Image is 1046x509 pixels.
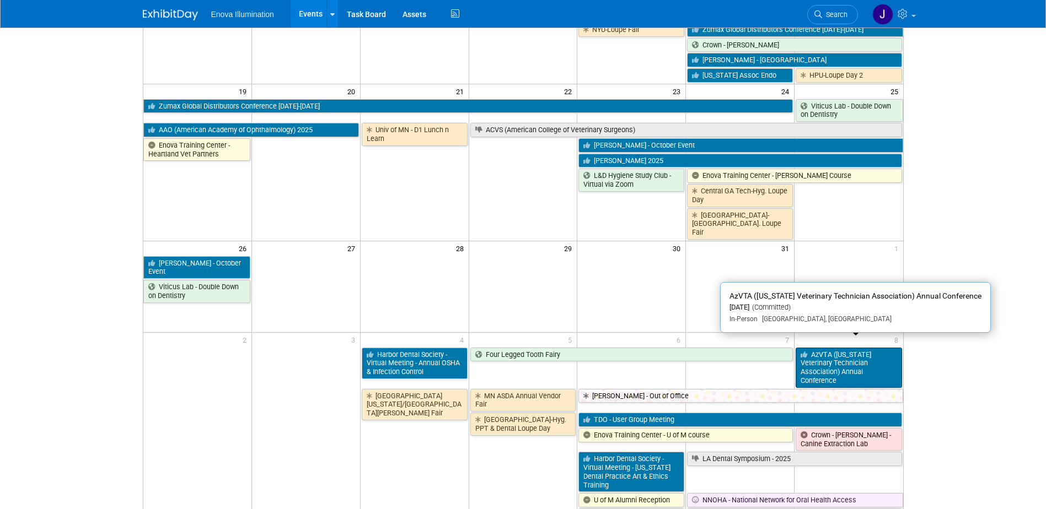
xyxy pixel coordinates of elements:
img: ExhibitDay [143,9,198,20]
a: AzVTA ([US_STATE] Veterinary Technician Association) Annual Conference [796,348,902,388]
span: 27 [346,241,360,255]
span: 21 [455,84,469,98]
div: [DATE] [729,303,981,312]
a: Zumax Global Distributors Conference [DATE]-[DATE] [687,23,903,37]
span: 24 [780,84,794,98]
span: 5 [567,333,577,346]
a: Viticus Lab - Double Down on Dentistry [143,280,250,302]
span: 20 [346,84,360,98]
a: L&D Hygiene Study Club - Virtual via Zoom [578,169,684,191]
a: LA Dental Symposium - 2025 [687,452,902,466]
a: Enova Training Center - [PERSON_NAME] Course [687,169,902,183]
a: HPU-Loupe Day 2 [796,68,902,83]
a: [GEOGRAPHIC_DATA]-Hyg. PPT & Dental Loupe Day [470,413,576,435]
a: MN ASDA Annual Vendor Fair [470,389,576,411]
a: [US_STATE] Assoc Endo [687,68,793,83]
a: Harbor Dental Society - Virtual Meeting - [US_STATE] Dental Practice Art & Ethics Training [578,452,684,492]
span: 23 [672,84,685,98]
span: 3 [350,333,360,346]
img: Janelle Tlusty [872,4,893,25]
a: Univ of MN - D1 Lunch n Learn [362,123,468,145]
span: 25 [889,84,903,98]
span: In-Person [729,315,758,323]
a: AAO (American Academy of Ophthalmology) 2025 [143,123,359,137]
span: 6 [675,333,685,346]
span: 2 [242,333,251,346]
a: Enova Training Center - Heartland Vet Partners [143,138,250,161]
a: Viticus Lab - Double Down on Dentistry [796,99,903,122]
a: ACVS (American College of Veterinary Surgeons) [470,123,902,137]
span: 30 [672,241,685,255]
a: Search [807,5,858,24]
span: 1 [893,241,903,255]
span: 26 [238,241,251,255]
span: 4 [459,333,469,346]
span: 22 [563,84,577,98]
a: Crown - [PERSON_NAME] - Canine Extraction Lab [796,428,902,451]
a: Four Legged Tooth Fairy [470,348,793,362]
span: 19 [238,84,251,98]
span: 29 [563,241,577,255]
a: Central GA Tech-Hyg. Loupe Day [687,184,793,207]
span: 31 [780,241,794,255]
span: Search [822,10,847,19]
a: Zumax Global Distributors Conference [DATE]-[DATE] [143,99,793,113]
span: (Committed) [749,303,791,311]
span: 28 [455,241,469,255]
a: [GEOGRAPHIC_DATA][US_STATE]/[GEOGRAPHIC_DATA][PERSON_NAME] Fair [362,389,468,420]
a: [PERSON_NAME] - October Event [143,256,250,279]
span: AzVTA ([US_STATE] Veterinary Technician Association) Annual Conference [729,291,981,300]
span: 7 [784,333,794,346]
a: [PERSON_NAME] - [GEOGRAPHIC_DATA] [687,53,902,67]
a: Harbor Dental Society - Virtual Meeting - Annual OSHA & Infection Control [362,348,468,379]
span: [GEOGRAPHIC_DATA], [GEOGRAPHIC_DATA] [758,315,892,323]
a: [GEOGRAPHIC_DATA]-[GEOGRAPHIC_DATA]. Loupe Fair [687,208,793,240]
a: TDO - User Group Meeting [578,413,902,427]
span: Enova Illumination [211,10,274,19]
a: [PERSON_NAME] - Out of Office [578,389,903,403]
a: [PERSON_NAME] - October Event [578,138,903,153]
a: Crown - [PERSON_NAME] [687,38,902,52]
span: 8 [893,333,903,346]
a: Enova Training Center - U of M course [578,428,793,442]
a: [PERSON_NAME] 2025 [578,154,902,168]
a: U of M Alumni Reception [578,493,684,507]
a: NYU-Loupe Fair [578,23,684,37]
a: NNOHA - National Network for Oral Health Access [687,493,903,507]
